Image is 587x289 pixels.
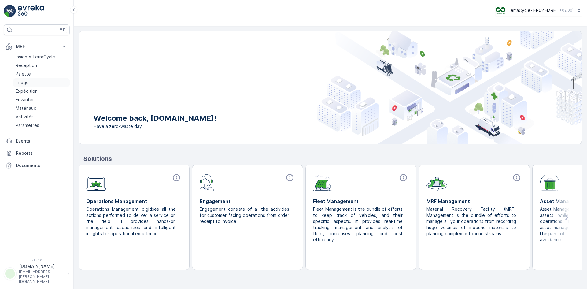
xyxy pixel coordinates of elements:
[496,5,582,16] button: TerraCycle- FR02 -MRF(+02:00)
[19,263,64,269] p: [DOMAIN_NAME]
[16,80,29,86] p: Triage
[16,97,34,103] p: Envanter
[16,62,37,69] p: Reception
[16,43,57,50] p: MRF
[13,53,70,61] a: Insights TerraCycle
[13,61,70,70] a: Reception
[16,105,36,111] p: Matériaux
[13,104,70,113] a: Matériaux
[4,258,70,262] span: v 1.51.0
[4,135,70,147] a: Events
[94,113,216,123] p: Welcome back, [DOMAIN_NAME]!
[13,87,70,95] a: Expédition
[508,7,556,13] p: TerraCycle- FR02 -MRF
[13,113,70,121] a: Activités
[13,70,70,78] a: Palette
[313,206,404,243] p: Fleet Management is the bundle of efforts to keep track of vehicles, and their specific aspects. ...
[313,173,332,191] img: module-icon
[86,173,106,191] img: module-icon
[16,138,67,144] p: Events
[426,173,447,191] img: module-icon
[4,40,70,53] button: MRF
[86,198,182,205] p: Operations Management
[16,54,55,60] p: Insights TerraCycle
[426,198,522,205] p: MRF Management
[59,28,65,32] p: ⌘B
[94,123,216,129] span: Have a zero-waste day
[200,206,290,224] p: Engagement consists of all the activities for customer facing operations from order receipt to in...
[4,263,70,284] button: TT[DOMAIN_NAME][EMAIL_ADDRESS][PERSON_NAME][DOMAIN_NAME]
[558,8,574,13] p: ( +02:00 )
[16,71,31,77] p: Palette
[4,147,70,159] a: Reports
[16,122,39,128] p: Paramètres
[19,269,64,284] p: [EMAIL_ADDRESS][PERSON_NAME][DOMAIN_NAME]
[13,95,70,104] a: Envanter
[317,31,582,144] img: city illustration
[16,114,34,120] p: Activités
[4,159,70,172] a: Documents
[86,206,177,237] p: Operations Management digitises all the actions performed to deliver a service on the field. It p...
[13,121,70,130] a: Paramètres
[16,150,67,156] p: Reports
[200,198,295,205] p: Engagement
[16,162,67,169] p: Documents
[83,154,582,163] p: Solutions
[5,269,15,279] div: TT
[426,206,517,237] p: Material Recovery Facility (MRF) Management is the bundle of efforts to manage all your operation...
[200,173,214,191] img: module-icon
[16,88,38,94] p: Expédition
[18,5,44,17] img: logo_light-DOdMpM7g.png
[313,198,409,205] p: Fleet Management
[540,173,559,191] img: module-icon
[4,5,16,17] img: logo
[496,7,505,14] img: terracycle.png
[13,78,70,87] a: Triage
